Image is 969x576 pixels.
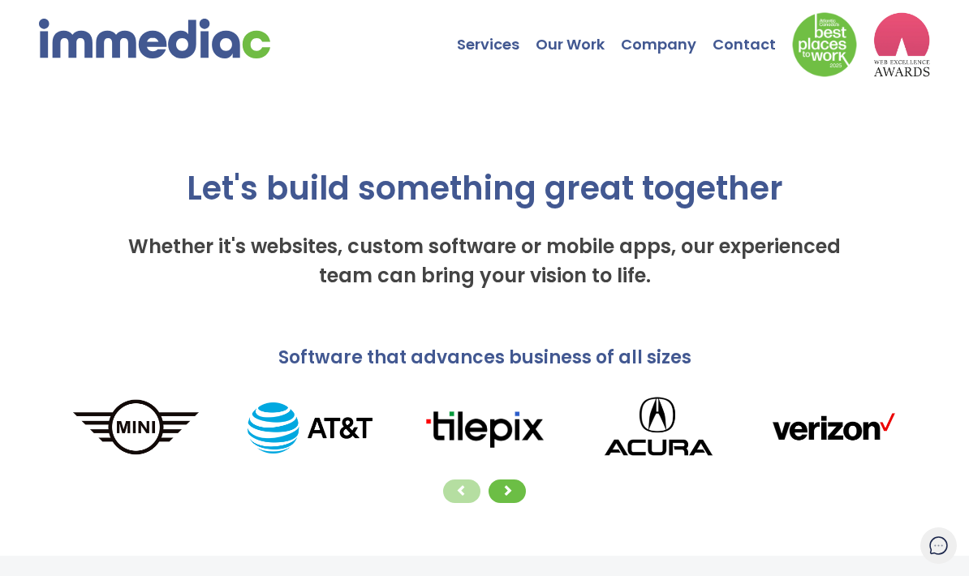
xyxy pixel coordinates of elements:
span: Let's build something great together [187,165,783,211]
span: Whether it's websites, custom software or mobile apps, our experienced team can bring your vision... [128,233,841,289]
img: AT%26T_logo.png [223,402,398,453]
img: tilepixLogo.png [397,406,571,451]
img: Down [792,12,857,77]
img: logo2_wea_nobg.webp [873,12,930,77]
a: Services [457,4,536,61]
img: immediac [39,19,270,58]
img: MINI_logo.png [49,397,223,459]
img: Acura_logo.png [571,386,746,470]
span: Software that advances business of all sizes [278,345,691,370]
a: Contact [713,4,792,61]
img: verizonLogo.png [746,406,920,450]
a: Our Work [536,4,621,61]
a: Company [621,4,713,61]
